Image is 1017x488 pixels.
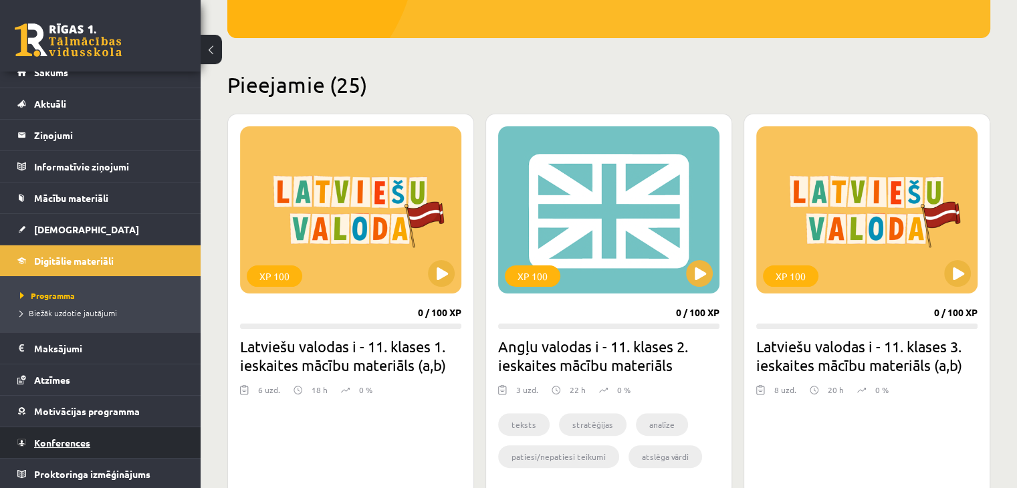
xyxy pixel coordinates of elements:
a: Maksājumi [17,333,184,364]
h2: Pieejamie (25) [227,72,990,98]
span: Digitālie materiāli [34,255,114,267]
a: Sākums [17,57,184,88]
div: XP 100 [763,265,818,287]
p: 22 h [570,384,586,396]
legend: Informatīvie ziņojumi [34,151,184,182]
a: Rīgas 1. Tālmācības vidusskola [15,23,122,57]
div: 8 uzd. [774,384,796,404]
a: Programma [20,289,187,301]
span: Aktuāli [34,98,66,110]
a: Ziņojumi [17,120,184,150]
span: Programma [20,290,75,301]
h2: Latviešu valodas i - 11. klases 3. ieskaites mācību materiāls (a,b) [756,337,978,374]
a: Biežāk uzdotie jautājumi [20,307,187,319]
p: 20 h [828,384,844,396]
div: XP 100 [505,265,560,287]
p: 0 % [617,384,631,396]
a: Mācību materiāli [17,182,184,213]
span: Konferences [34,437,90,449]
p: 0 % [359,384,372,396]
a: [DEMOGRAPHIC_DATA] [17,214,184,245]
div: 3 uzd. [516,384,538,404]
li: patiesi/nepatiesi teikumi [498,445,619,468]
li: stratēģijas [559,413,627,436]
span: [DEMOGRAPHIC_DATA] [34,223,139,235]
div: 6 uzd. [258,384,280,404]
a: Informatīvie ziņojumi [17,151,184,182]
p: 0 % [875,384,889,396]
span: Biežāk uzdotie jautājumi [20,308,117,318]
span: Proktoringa izmēģinājums [34,468,150,480]
a: Aktuāli [17,88,184,119]
li: teksts [498,413,550,436]
h2: Angļu valodas i - 11. klases 2. ieskaites mācību materiāls [498,337,719,374]
span: Motivācijas programma [34,405,140,417]
legend: Ziņojumi [34,120,184,150]
p: 18 h [312,384,328,396]
a: Motivācijas programma [17,396,184,426]
li: atslēga vārdi [629,445,702,468]
span: Sākums [34,66,68,78]
span: Atzīmes [34,374,70,386]
a: Digitālie materiāli [17,245,184,276]
div: XP 100 [247,265,302,287]
span: Mācību materiāli [34,192,108,204]
a: Konferences [17,427,184,458]
li: analīze [636,413,688,436]
legend: Maksājumi [34,333,184,364]
h2: Latviešu valodas i - 11. klases 1. ieskaites mācību materiāls (a,b) [240,337,461,374]
a: Atzīmes [17,364,184,395]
